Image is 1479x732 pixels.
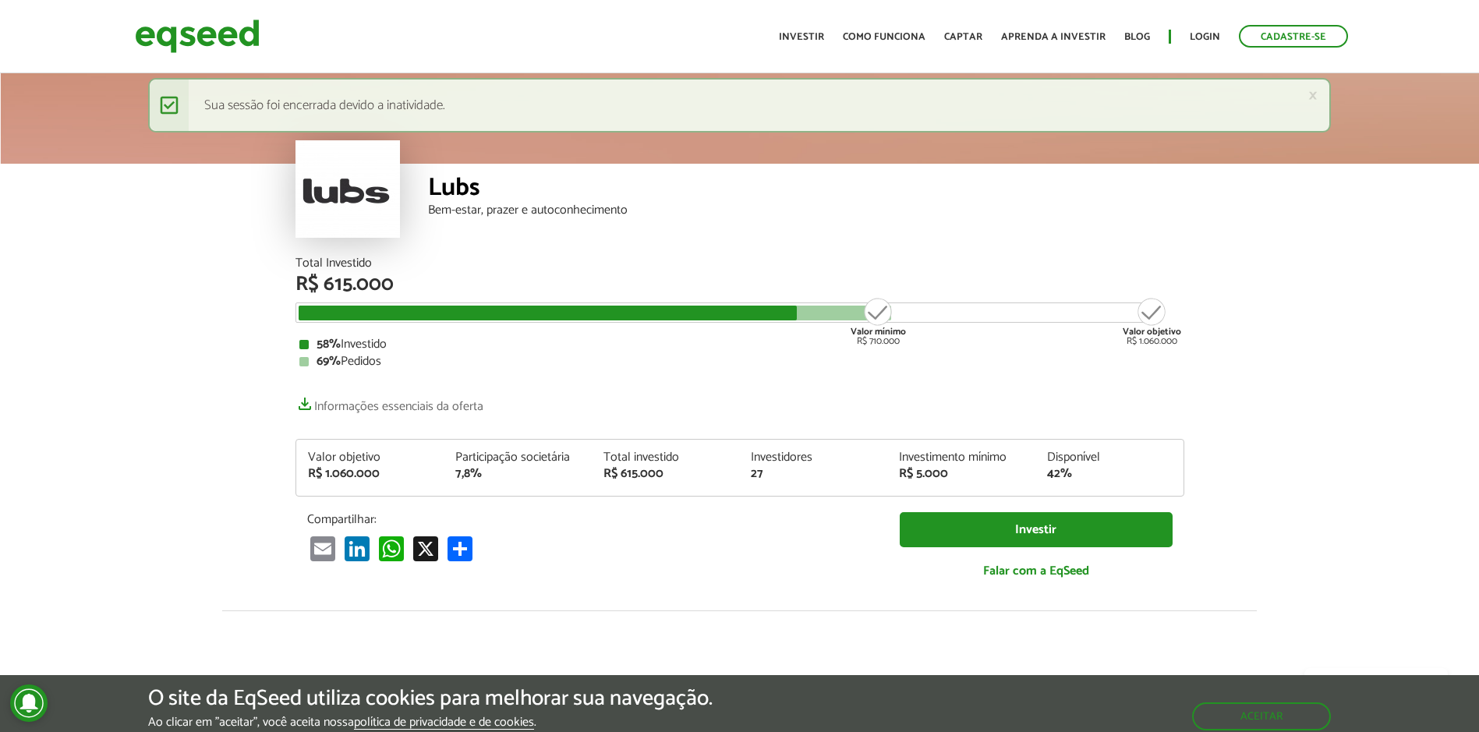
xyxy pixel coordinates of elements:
div: Total Investido [295,257,1184,270]
a: WhatsApp [376,535,407,560]
a: Cadastre-se [1239,25,1348,48]
a: política de privacidade e de cookies [354,716,534,730]
div: R$ 5.000 [899,468,1024,480]
h5: O site da EqSeed utiliza cookies para melhorar sua navegação. [148,687,713,711]
a: Investir [900,512,1173,547]
div: 7,8% [455,468,580,480]
button: Aceitar [1192,702,1331,730]
a: X [410,535,441,560]
a: Captar [944,32,982,42]
div: Participação societária [455,451,580,464]
strong: 58% [317,334,341,355]
div: 42% [1047,468,1172,480]
p: Ao clicar em "aceitar", você aceita nossa . [148,715,713,730]
div: Lubs [428,175,1184,204]
strong: Valor mínimo [851,324,906,339]
strong: 69% [317,351,341,372]
a: Login [1190,32,1220,42]
div: Sua sessão foi encerrada devido a inatividade. [148,78,1332,133]
p: Compartilhar: [307,512,876,527]
a: Blog [1124,32,1150,42]
div: R$ 1.060.000 [308,468,433,480]
a: Como funciona [843,32,925,42]
strong: Valor objetivo [1123,324,1181,339]
div: Total investido [603,451,728,464]
a: Investir [779,32,824,42]
div: Investidores [751,451,876,464]
div: Valor objetivo [308,451,433,464]
div: Investido [299,338,1180,351]
div: R$ 710.000 [849,296,908,346]
a: LinkedIn [341,535,373,560]
a: Informações essenciais da oferta [295,391,483,413]
div: R$ 615.000 [603,468,728,480]
a: Fale conosco [1304,668,1448,701]
div: 27 [751,468,876,480]
a: Compartilhar [444,535,476,560]
div: R$ 1.060.000 [1123,296,1181,346]
a: Aprenda a investir [1001,32,1106,42]
a: Falar com a EqSeed [900,555,1173,587]
a: × [1308,87,1318,104]
img: EqSeed [135,16,260,57]
div: R$ 615.000 [295,274,1184,295]
div: Pedidos [299,355,1180,368]
div: Bem-estar, prazer e autoconhecimento [428,204,1184,217]
a: Email [307,535,338,560]
div: Disponível [1047,451,1172,464]
div: Investimento mínimo [899,451,1024,464]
